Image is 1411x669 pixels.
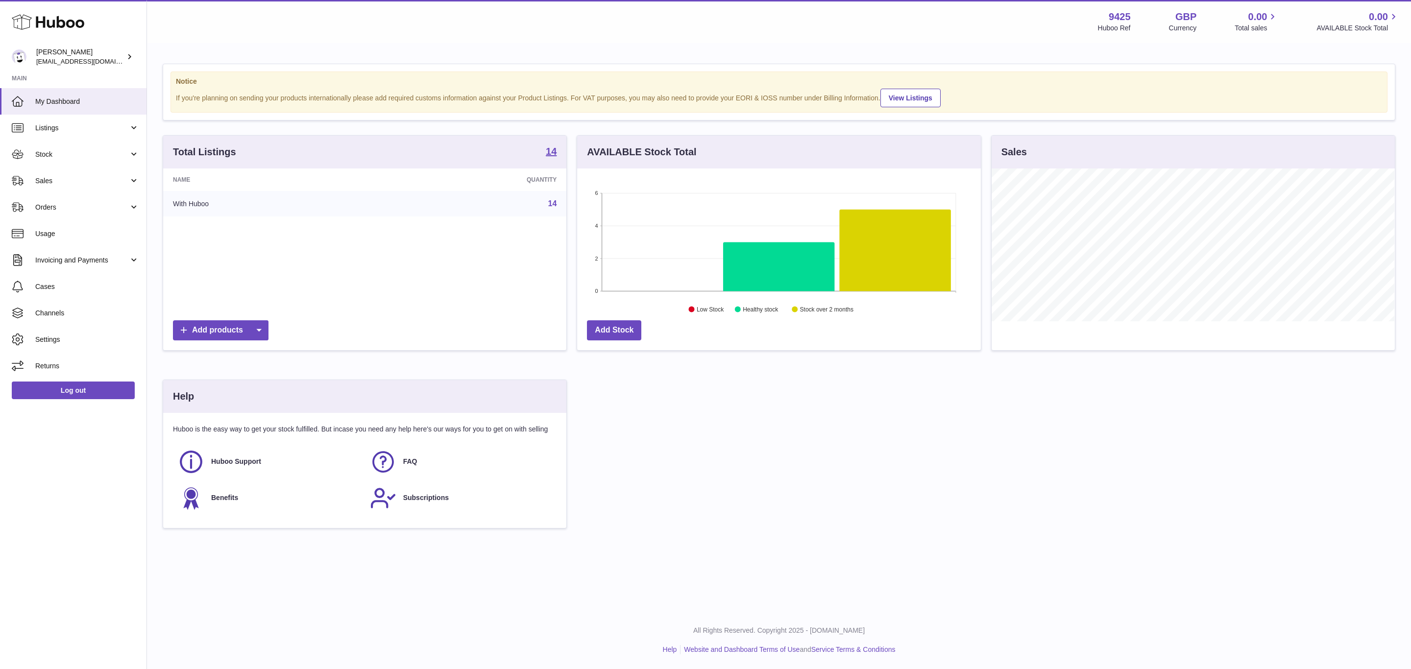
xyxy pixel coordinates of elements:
[1109,10,1131,24] strong: 9425
[35,229,139,239] span: Usage
[1175,10,1196,24] strong: GBP
[35,335,139,344] span: Settings
[587,320,641,340] a: Add Stock
[163,191,376,216] td: With Huboo
[178,449,360,475] a: Huboo Support
[35,256,129,265] span: Invoicing and Payments
[370,449,552,475] a: FAQ
[173,425,557,434] p: Huboo is the easy way to get your stock fulfilled. But incase you need any help here's our ways f...
[1098,24,1131,33] div: Huboo Ref
[1001,145,1027,159] h3: Sales
[36,57,144,65] span: [EMAIL_ADDRESS][DOMAIN_NAME]
[178,485,360,511] a: Benefits
[12,382,135,399] a: Log out
[697,306,724,313] text: Low Stock
[595,288,598,294] text: 0
[155,626,1403,635] p: All Rights Reserved. Copyright 2025 - [DOMAIN_NAME]
[1169,24,1197,33] div: Currency
[681,645,895,654] li: and
[211,493,238,502] span: Benefits
[370,485,552,511] a: Subscriptions
[595,223,598,229] text: 4
[1248,10,1267,24] span: 0.00
[36,48,124,66] div: [PERSON_NAME]
[173,320,268,340] a: Add products
[35,123,129,133] span: Listings
[173,390,194,403] h3: Help
[173,145,236,159] h3: Total Listings
[743,306,779,313] text: Healthy stock
[12,49,26,64] img: internalAdmin-9425@internal.huboo.com
[1235,10,1278,33] a: 0.00 Total sales
[1369,10,1388,24] span: 0.00
[595,190,598,196] text: 6
[663,645,677,653] a: Help
[1235,24,1278,33] span: Total sales
[403,493,449,502] span: Subscriptions
[1316,24,1399,33] span: AVAILABLE Stock Total
[35,361,139,371] span: Returns
[35,309,139,318] span: Channels
[35,176,129,186] span: Sales
[376,168,566,191] th: Quantity
[176,87,1382,107] div: If you're planning on sending your products internationally please add required customs informati...
[211,457,261,466] span: Huboo Support
[548,199,557,208] a: 14
[546,146,557,158] a: 14
[800,306,853,313] text: Stock over 2 months
[35,150,129,159] span: Stock
[684,645,800,653] a: Website and Dashboard Terms of Use
[1316,10,1399,33] a: 0.00 AVAILABLE Stock Total
[35,203,129,212] span: Orders
[587,145,696,159] h3: AVAILABLE Stock Total
[595,256,598,262] text: 2
[35,97,139,106] span: My Dashboard
[880,89,941,107] a: View Listings
[35,282,139,291] span: Cases
[163,168,376,191] th: Name
[403,457,417,466] span: FAQ
[811,645,896,653] a: Service Terms & Conditions
[176,77,1382,86] strong: Notice
[546,146,557,156] strong: 14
